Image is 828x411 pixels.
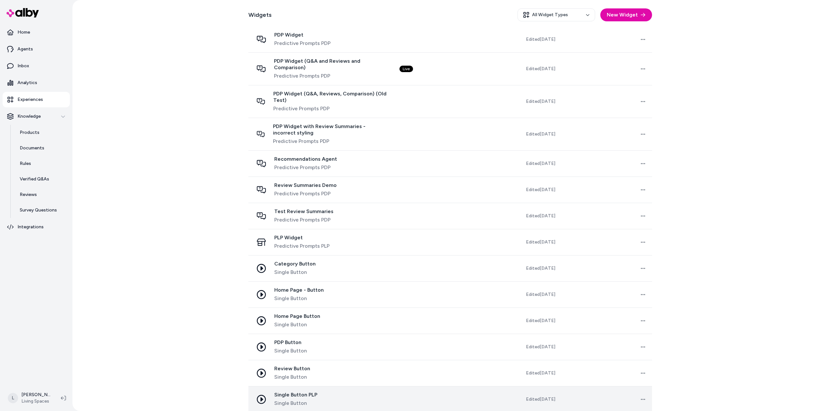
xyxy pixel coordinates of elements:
p: Products [20,129,39,136]
a: Verified Q&As [13,171,70,187]
p: Knowledge [17,113,41,120]
span: Living Spaces [21,398,50,405]
span: Edited [DATE] [526,239,555,245]
span: Edited [DATE] [526,396,555,403]
div: Live [399,66,413,72]
span: Review Summaries Demo [274,182,337,189]
span: Predictive Prompts PDP [274,190,337,198]
button: L[PERSON_NAME]Living Spaces [4,388,56,408]
span: Single Button [274,321,320,329]
button: New Widget [600,8,652,21]
span: Predictive Prompts PDP [273,137,389,145]
span: Home Page - Button [274,287,324,293]
span: Recommendations Agent [274,156,337,162]
span: Edited [DATE] [526,131,555,137]
a: Integrations [3,219,70,235]
a: Rules [13,156,70,171]
a: Products [13,125,70,140]
a: Home [3,25,70,40]
span: Edited [DATE] [526,318,555,324]
span: Predictive Prompts PDP [274,216,333,224]
span: Predictive Prompts PDP [274,164,337,171]
span: PDP Widget with Review Summaries - incorrect styling [273,123,389,136]
p: [PERSON_NAME] [21,392,50,398]
span: Review Button [274,365,310,372]
button: Knowledge [3,109,70,124]
p: Experiences [17,96,43,103]
p: Agents [17,46,33,52]
h2: Widgets [248,10,272,19]
span: Edited [DATE] [526,36,555,43]
span: Home Page Button [274,313,320,319]
span: Single Button [274,295,324,302]
span: Edited [DATE] [526,160,555,167]
span: L [8,393,18,403]
span: Edited [DATE] [526,291,555,298]
p: Analytics [17,80,37,86]
span: Edited [DATE] [526,98,555,105]
p: Verified Q&As [20,176,49,182]
img: alby Logo [6,8,39,17]
span: Test Review Summaries [274,208,333,215]
span: Predictive Prompts PDP [274,39,331,47]
a: Survey Questions [13,202,70,218]
span: Single Button [274,268,316,276]
span: Edited [DATE] [526,66,555,72]
a: Documents [13,140,70,156]
span: Edited [DATE] [526,370,555,376]
span: Single Button [274,399,317,407]
span: Edited [DATE] [526,344,555,350]
span: Single Button [274,347,307,355]
span: PDP Widget (Q&A, Reviews, Comparison) (Old Test) [273,91,389,103]
span: PDP Widget [274,32,331,38]
a: Experiences [3,92,70,107]
span: Predictive Prompts PDP [273,105,389,113]
span: Category Button [274,261,316,267]
span: PLP Widget [274,234,330,241]
span: PDP Button [274,339,307,346]
span: Edited [DATE] [526,213,555,219]
p: Documents [20,145,44,151]
span: Edited [DATE] [526,265,555,272]
p: Inbox [17,63,29,69]
p: Rules [20,160,31,167]
a: Agents [3,41,70,57]
a: Analytics [3,75,70,91]
span: Edited [DATE] [526,187,555,193]
span: Single Button [274,373,310,381]
button: All Widget Types [517,8,595,21]
span: Predictive Prompts PDP [274,72,389,80]
p: Reviews [20,191,37,198]
a: Reviews [13,187,70,202]
p: Integrations [17,224,44,230]
span: Predictive Prompts PLP [274,242,330,250]
p: Survey Questions [20,207,57,213]
span: Single Button PLP [274,392,317,398]
span: PDP Widget (Q&A and Reviews and Comparison) [274,58,389,71]
a: Inbox [3,58,70,74]
p: Home [17,29,30,36]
